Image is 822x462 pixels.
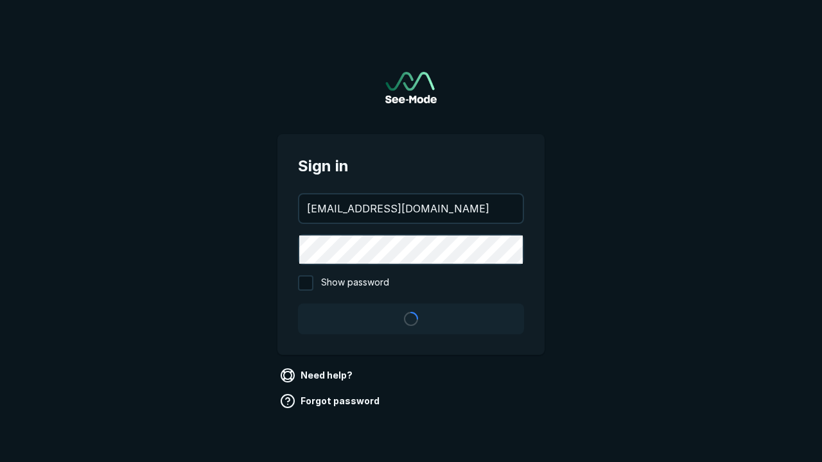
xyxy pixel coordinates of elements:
span: Show password [321,275,389,291]
span: Sign in [298,155,524,178]
a: Need help? [277,365,358,386]
a: Go to sign in [385,72,437,103]
a: Forgot password [277,391,385,411]
img: See-Mode Logo [385,72,437,103]
input: your@email.com [299,194,523,223]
